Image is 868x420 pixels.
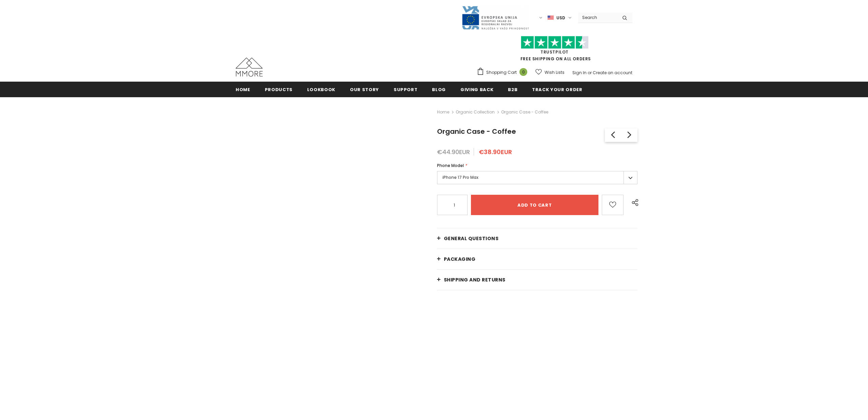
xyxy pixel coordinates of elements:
span: 0 [519,68,527,76]
a: Organic Collection [456,109,495,115]
span: Lookbook [307,86,335,93]
span: PACKAGING [444,256,476,262]
a: support [394,82,418,97]
span: Blog [432,86,446,93]
span: B2B [508,86,517,93]
span: FREE SHIPPING ON ALL ORDERS [477,39,632,62]
a: PACKAGING [437,249,637,269]
span: Wish Lists [545,69,565,76]
input: Add to cart [471,195,598,215]
a: Create an account [593,70,632,76]
a: Products [265,82,293,97]
span: Home [236,86,250,93]
a: Trustpilot [540,49,569,55]
label: iPhone 17 Pro Max [437,171,637,184]
span: or [588,70,592,76]
a: Shopping Cart 0 [477,67,531,78]
a: Blog [432,82,446,97]
input: Search Site [578,13,617,22]
span: €38.90EUR [479,148,512,156]
a: Track your order [532,82,582,97]
span: Track your order [532,86,582,93]
a: Shipping and returns [437,270,637,290]
a: Home [437,108,449,116]
span: Organic Case - Coffee [437,127,516,136]
a: Javni Razpis [461,15,529,20]
a: B2B [508,82,517,97]
span: Shipping and returns [444,276,506,283]
span: Products [265,86,293,93]
img: Trust Pilot Stars [521,36,589,49]
span: €44.90EUR [437,148,470,156]
a: Sign In [572,70,587,76]
span: Shopping Cart [486,69,517,76]
a: Our Story [350,82,379,97]
span: Our Story [350,86,379,93]
span: Phone Model [437,163,464,168]
a: Lookbook [307,82,335,97]
span: Giving back [460,86,493,93]
img: Javni Razpis [461,5,529,30]
span: USD [556,15,565,21]
span: support [394,86,418,93]
img: USD [548,15,554,21]
span: Organic Case - Coffee [501,108,548,116]
img: MMORE Cases [236,58,263,77]
a: Giving back [460,82,493,97]
a: Wish Lists [535,66,565,78]
span: General Questions [444,235,499,242]
a: General Questions [437,228,637,249]
a: Home [236,82,250,97]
